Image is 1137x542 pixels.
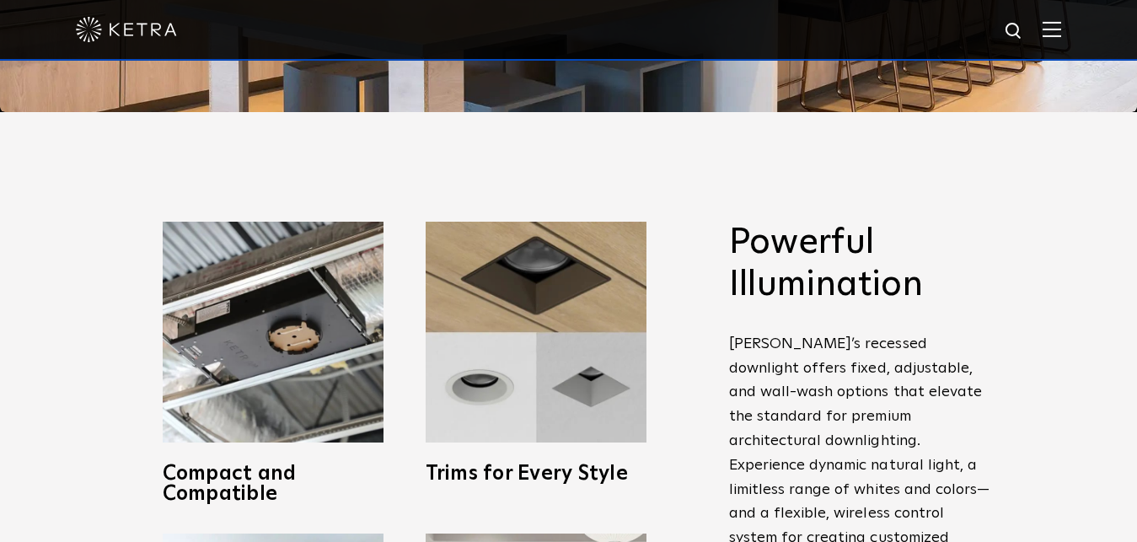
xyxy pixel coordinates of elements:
img: trims-for-every-style [426,222,646,443]
img: Hamburger%20Nav.svg [1043,21,1061,37]
img: compact-and-copatible [163,222,383,443]
h2: Powerful Illumination [729,222,990,307]
img: search icon [1004,21,1025,42]
h3: Compact and Compatible [163,464,383,504]
h3: Trims for Every Style [426,464,646,484]
img: ketra-logo-2019-white [76,17,177,42]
